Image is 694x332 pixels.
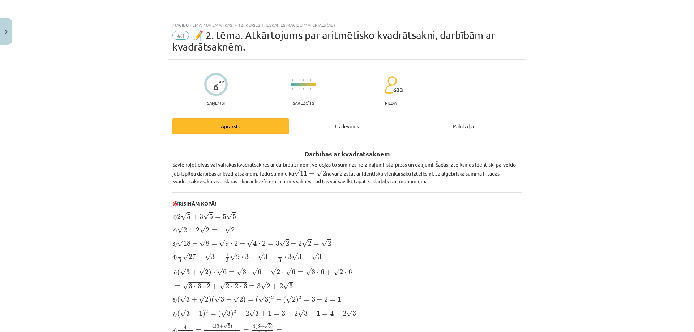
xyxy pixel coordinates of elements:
span: 5 [187,214,190,219]
p: Saņemsi [204,100,228,105]
span: √ [223,323,228,329]
p: Savienojot divas vai vairākas kvadrātsaknes ar darbību zīmēm, veidojas to summas, reizinājumi, st... [172,161,522,185]
span: √ [180,310,186,317]
span: + [192,270,197,275]
span: + [263,270,269,275]
span: ⋅ [241,257,244,259]
span: ( [177,269,180,276]
span: √ [292,253,298,260]
img: icon-short-line-57e1e144782c952c97e751825c79c345078a6d821885a25fce030b3d8c18986b.svg [310,79,311,81]
span: 3 [211,254,215,259]
span: = [229,271,235,274]
span: 3 [265,297,268,302]
span: √ [180,296,186,303]
span: √ [199,296,205,303]
span: 3 [318,254,321,259]
span: √ [200,240,206,247]
span: = [268,243,274,246]
span: √ [205,253,211,260]
span: √ [283,282,289,290]
img: icon-short-line-57e1e144782c952c97e751825c79c345078a6d821885a25fce030b3d8c18986b.svg [292,79,293,81]
span: 2 [235,283,238,289]
span: 5 [209,214,213,219]
span: − [192,311,197,317]
span: − [335,311,341,317]
span: 3 [282,311,285,316]
span: 2 [279,283,283,289]
span: ( [211,296,214,304]
span: + [272,284,278,289]
span: − [287,311,292,317]
span: √ [249,310,255,317]
span: 📝 2. tēma. Atkārtojums par aritmētisko kvadrātsakni, darbībām ar kvadrātsaknēm. [172,29,495,53]
span: √ [183,282,189,290]
span: ) [243,296,246,304]
span: 3 [279,258,281,262]
span: − [317,297,322,303]
span: 3 [255,311,259,316]
span: 2 [324,297,328,302]
span: 2 [298,241,302,246]
b: Darbības ar kvadrātsaknēm [304,150,390,158]
img: icon-short-line-57e1e144782c952c97e751825c79c345078a6d821885a25fce030b3d8c18986b.svg [303,88,304,90]
span: 6 [258,269,261,275]
span: + [192,297,197,303]
span: √ [225,226,231,233]
img: icon-short-line-57e1e144782c952c97e751825c79c345078a6d821885a25fce030b3d8c18986b.svg [296,79,296,81]
p: 7) [172,309,522,318]
span: = [270,256,275,259]
span: = [248,299,254,302]
span: − [240,241,245,247]
span: √ [305,268,312,276]
span: √ [203,212,209,220]
span: 3 [244,283,247,289]
span: 3 [198,283,201,289]
span: 6 [348,269,352,275]
span: 2 [271,296,274,299]
span: = [330,299,335,302]
span: ) [296,296,299,304]
span: + [309,171,315,177]
span: ( [215,324,217,329]
span: = [175,285,180,288]
span: = [274,313,279,316]
span: 2 [205,297,209,302]
span: 3 [257,283,261,289]
span: √ [221,310,227,317]
span: XP [219,79,224,83]
span: 27 [189,254,196,259]
span: ⋅ [231,243,233,246]
span: √ [321,239,327,247]
span: 2 [239,297,243,302]
span: 2 [196,227,200,233]
span: 5 [223,214,226,219]
img: icon-short-line-57e1e144782c952c97e751825c79c345078a6d821885a25fce030b3d8c18986b.svg [292,88,293,90]
span: ( [256,296,258,304]
span: ⋅ [258,243,261,246]
span: √ [177,240,183,247]
span: 4 [330,311,334,316]
span: √ [312,253,318,260]
span: 3 [257,324,260,328]
span: − [219,228,225,233]
span: 3 [186,311,190,316]
span: + [309,311,315,317]
span: = [211,229,217,232]
span: √ [180,268,186,276]
span: 3 [226,258,228,262]
span: 18 [183,241,190,246]
span: 6 [321,269,324,275]
span: 6 [292,269,295,275]
span: 2 [183,227,187,233]
span: 4 [212,324,215,328]
span: 2 [234,241,238,246]
p: 4) [172,252,522,263]
p: Sarežģīts [293,100,314,105]
span: 3 [243,269,246,275]
span: √ [214,296,220,303]
span: − [250,255,256,260]
span: 2 [234,310,236,314]
span: ⋅ [248,272,250,274]
span: √ [219,240,225,247]
span: √ [286,296,292,303]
